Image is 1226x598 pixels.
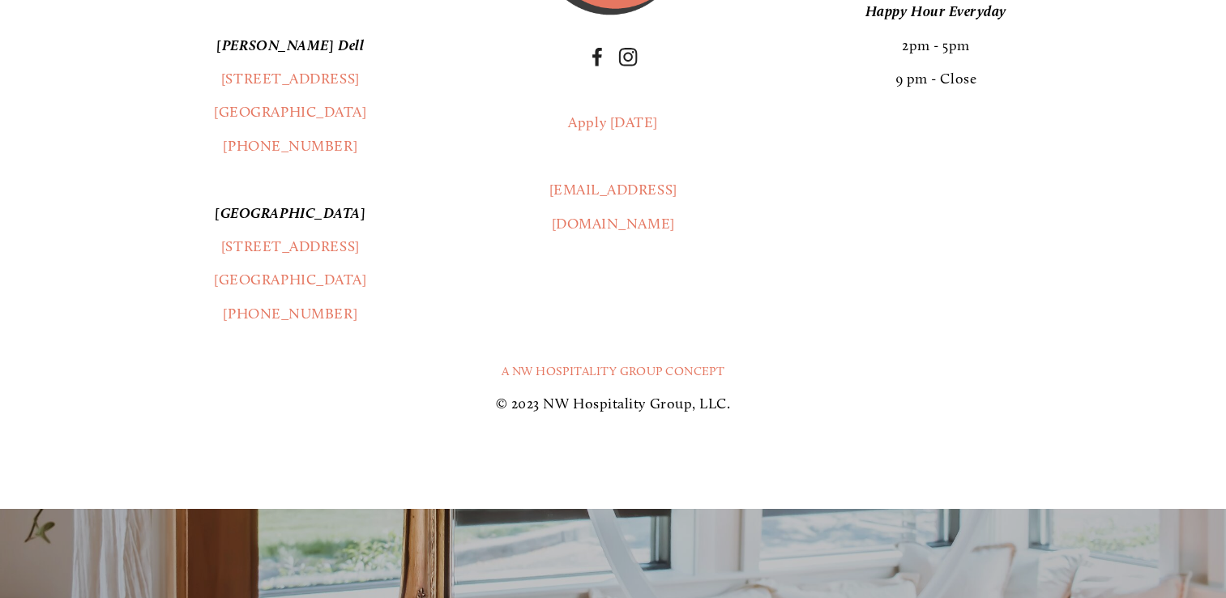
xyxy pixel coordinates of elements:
[568,113,657,131] a: Apply [DATE]
[215,204,365,222] em: [GEOGRAPHIC_DATA]
[549,181,677,232] a: [EMAIL_ADDRESS][DOMAIN_NAME]
[74,387,1152,421] p: © 2023 NW Hospitality Group, LLC.
[223,305,357,322] a: [PHONE_NUMBER]
[502,364,725,378] a: A NW Hospitality Group Concept
[223,137,357,155] a: [PHONE_NUMBER]
[214,237,366,288] a: [STREET_ADDRESS][GEOGRAPHIC_DATA]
